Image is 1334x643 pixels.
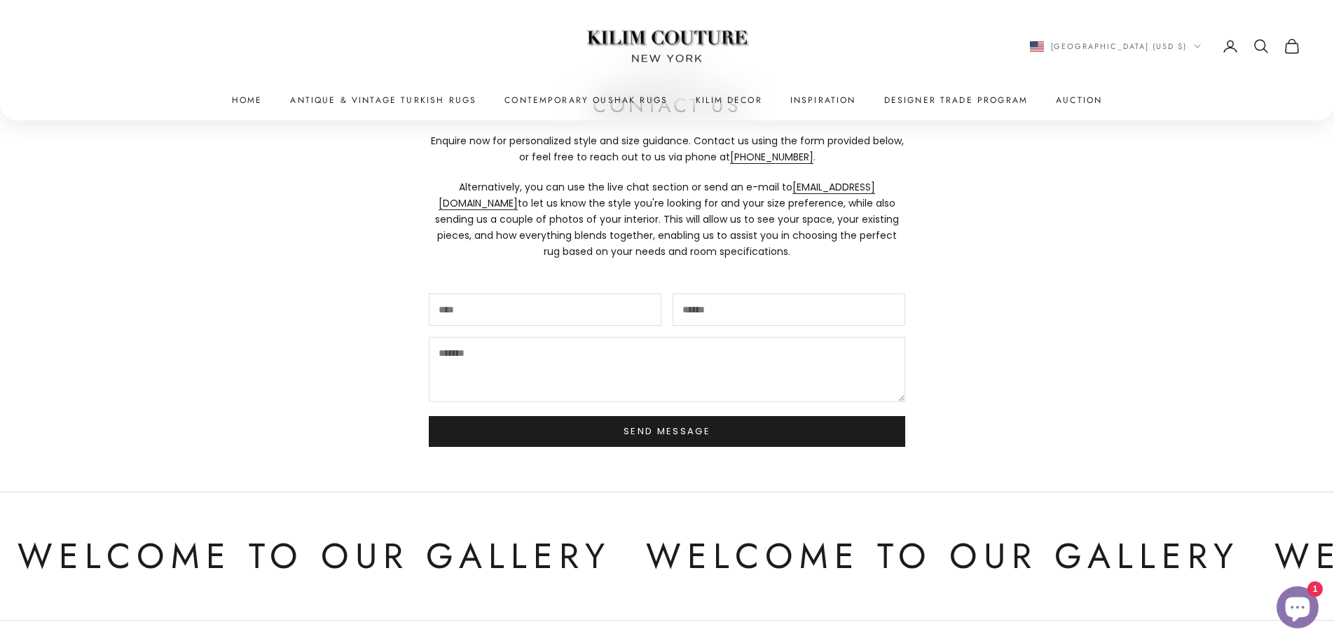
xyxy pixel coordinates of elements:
[1056,93,1102,107] a: Auction
[232,93,263,107] a: Home
[790,93,856,107] a: Inspiration
[884,93,1029,107] a: Designer Trade Program
[730,150,813,164] a: [PHONE_NUMBER]
[34,93,1300,107] nav: Primary navigation
[429,416,905,447] button: Send message
[1030,41,1044,52] img: United States
[15,527,608,586] p: Welcome to Our Gallery
[290,93,476,107] a: Antique & Vintage Turkish Rugs
[643,527,1237,586] p: Welcome to Our Gallery
[579,13,755,80] img: Logo of Kilim Couture New York
[1051,40,1188,53] span: [GEOGRAPHIC_DATA] (USD $)
[504,93,668,107] a: Contemporary Oushak Rugs
[1030,38,1301,55] nav: Secondary navigation
[1030,40,1202,53] button: Change country or currency
[696,93,762,107] summary: Kilim Decor
[1272,586,1323,632] inbox-online-store-chat: Shopify online store chat
[429,133,905,165] p: Enquire now for personalized style and size guidance. Contact us using the form provided below, o...
[429,179,905,260] p: Alternatively, you can use the live chat section or send an e-mail to to let us know the style yo...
